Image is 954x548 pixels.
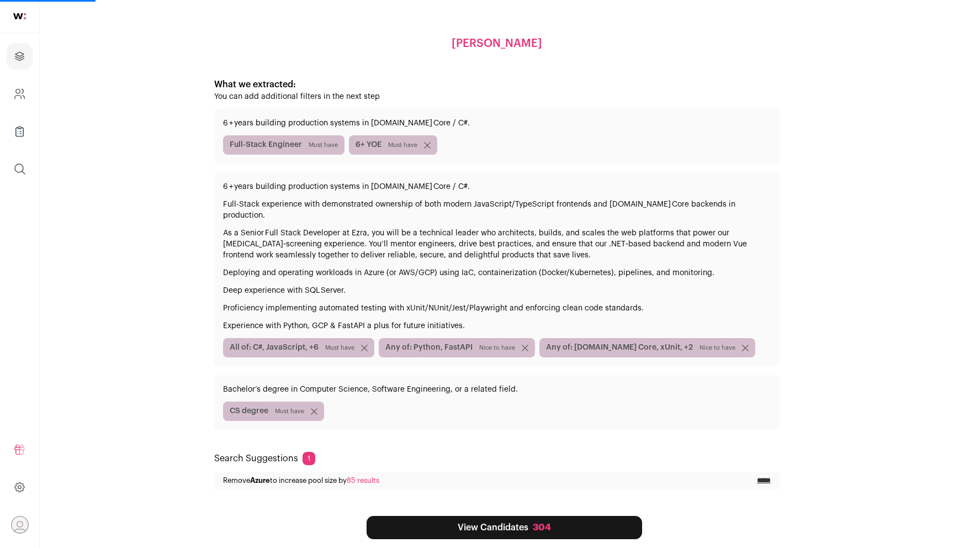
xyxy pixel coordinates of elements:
[7,43,33,70] a: Projects
[349,135,437,155] span: 6+ YOE
[223,199,771,221] p: Full-Stack experience with demonstrated ownership of both modern JavaScript/TypeScript frontends ...
[214,452,315,465] p: Search Suggestions
[303,452,315,465] span: 1
[223,267,771,278] p: Deploying and operating workloads in Azure (or AWS/GCP) using IaC, containerization (Docker/Kuber...
[250,477,270,484] span: Azure
[7,118,33,145] a: Company Lists
[539,338,755,357] span: Any of: [DOMAIN_NAME] Core, xUnit, +2
[347,477,379,484] span: 85 results
[699,344,735,352] span: Nice to have
[275,407,304,416] span: Must have
[388,141,417,150] span: Must have
[533,521,551,534] div: 304
[223,285,771,296] p: Deep experience with SQL Server.
[479,344,515,352] span: Nice to have
[452,36,542,51] h1: [PERSON_NAME]
[223,135,344,155] span: Full-Stack Engineer
[223,303,771,314] p: Proficiency implementing automated testing with xUnit/NUnit/Jest/Playwright and enforcing clean c...
[309,141,338,150] span: Must have
[223,118,771,129] p: 6 + years building production systems in [DOMAIN_NAME] Core / C#.
[325,344,354,352] span: Must have
[11,516,29,534] button: Open dropdown
[223,338,374,357] span: All of: C#, JavaScript, +6
[379,338,535,357] span: Any of: Python, FastAPI
[223,181,771,192] p: 6 + years building production systems in [DOMAIN_NAME] Core / C#.
[223,384,771,395] p: Bachelor’s degree in Computer Science, Software Engineering, or a related field.
[214,91,780,102] p: You can add additional filters in the next step
[223,228,771,261] p: As a Senior Full Stack Developer at Ezra, you will be a technical leader who architects, builds, ...
[13,13,26,19] img: wellfound-shorthand-0d5821cbd27db2630d0214b213865d53afaa358527fdda9d0ea32b1df1b89c2c.svg
[223,320,771,331] p: Experience with Python, GCP & FastAPI a plus for future initiatives.
[223,476,379,485] p: Remove to increase pool size by
[7,81,33,107] a: Company and ATS Settings
[214,78,780,91] p: What we extracted:
[223,402,324,421] span: CS degree
[367,516,642,539] a: View Candidates 304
